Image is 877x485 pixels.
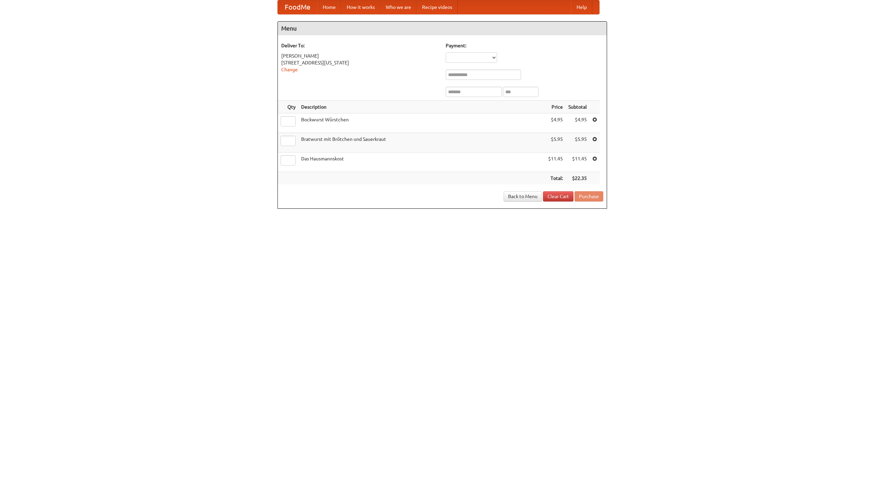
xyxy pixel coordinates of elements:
[380,0,417,14] a: Who we are
[545,153,566,172] td: $11.45
[566,101,590,113] th: Subtotal
[545,133,566,153] td: $5.95
[566,172,590,185] th: $22.35
[566,133,590,153] td: $5.95
[545,113,566,133] td: $4.95
[298,113,545,133] td: Bockwurst Würstchen
[298,133,545,153] td: Bratwurst mit Brötchen und Sauerkraut
[278,101,298,113] th: Qty
[545,172,566,185] th: Total:
[298,153,545,172] td: Das Hausmannskost
[545,101,566,113] th: Price
[566,153,590,172] td: $11.45
[278,22,607,35] h4: Menu
[571,0,592,14] a: Help
[543,191,573,202] a: Clear Cart
[281,67,298,72] a: Change
[341,0,380,14] a: How it works
[575,191,603,202] button: Purchase
[566,113,590,133] td: $4.95
[281,52,439,59] div: [PERSON_NAME]
[446,42,603,49] h5: Payment:
[317,0,341,14] a: Home
[417,0,458,14] a: Recipe videos
[504,191,542,202] a: Back to Menu
[298,101,545,113] th: Description
[278,0,317,14] a: FoodMe
[281,59,439,66] div: [STREET_ADDRESS][US_STATE]
[281,42,439,49] h5: Deliver To:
